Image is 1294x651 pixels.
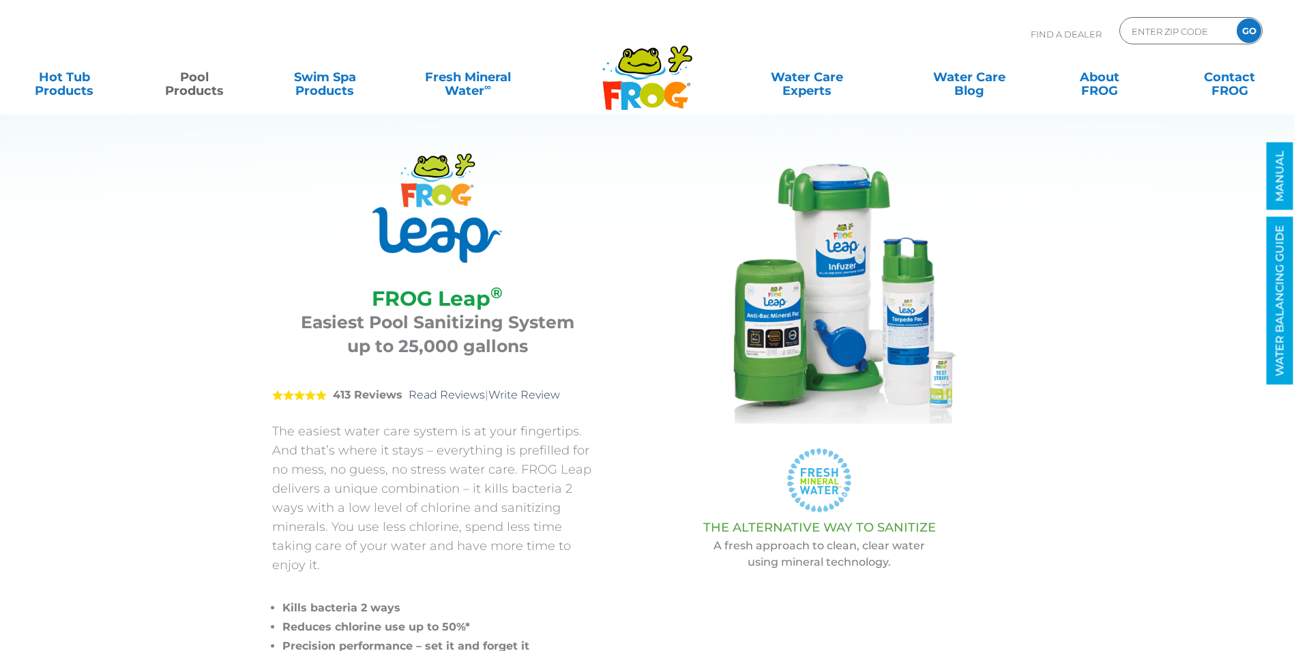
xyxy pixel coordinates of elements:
[272,390,327,401] span: 5
[595,27,700,111] img: Frog Products Logo
[1048,63,1150,91] a: AboutFROG
[918,63,1020,91] a: Water CareBlog
[488,388,560,401] a: Write Review
[1237,18,1261,43] input: GO
[1031,17,1102,51] p: Find A Dealer
[637,538,1002,570] p: A fresh approach to clean, clear water using mineral technology.
[637,521,1002,534] h3: THE ALTERNATIVE WAY TO SANITIZE
[1179,63,1280,91] a: ContactFROG
[289,287,586,310] h2: FROG Leap
[274,63,376,91] a: Swim SpaProducts
[490,283,503,302] sup: ®
[405,63,531,91] a: Fresh MineralWater∞
[289,310,586,358] h3: Easiest Pool Sanitizing System up to 25,000 gallons
[484,81,491,92] sup: ∞
[1267,143,1293,210] a: MANUAL
[282,618,603,637] li: Reduces chlorine use up to 50%*
[409,388,485,401] a: Read Reviews
[333,388,402,401] strong: 413 Reviews
[14,63,115,91] a: Hot TubProducts
[144,63,246,91] a: PoolProducts
[372,154,502,263] img: Product Logo
[282,598,603,618] li: Kills bacteria 2 ways
[725,63,889,91] a: Water CareExperts
[1267,217,1293,385] a: WATER BALANCING GUIDE
[272,422,603,575] p: The easiest water care system is at your fingertips. And that’s where it stays – everything is pr...
[272,368,603,422] div: |
[683,154,956,426] img: FROG LEAP® Complete System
